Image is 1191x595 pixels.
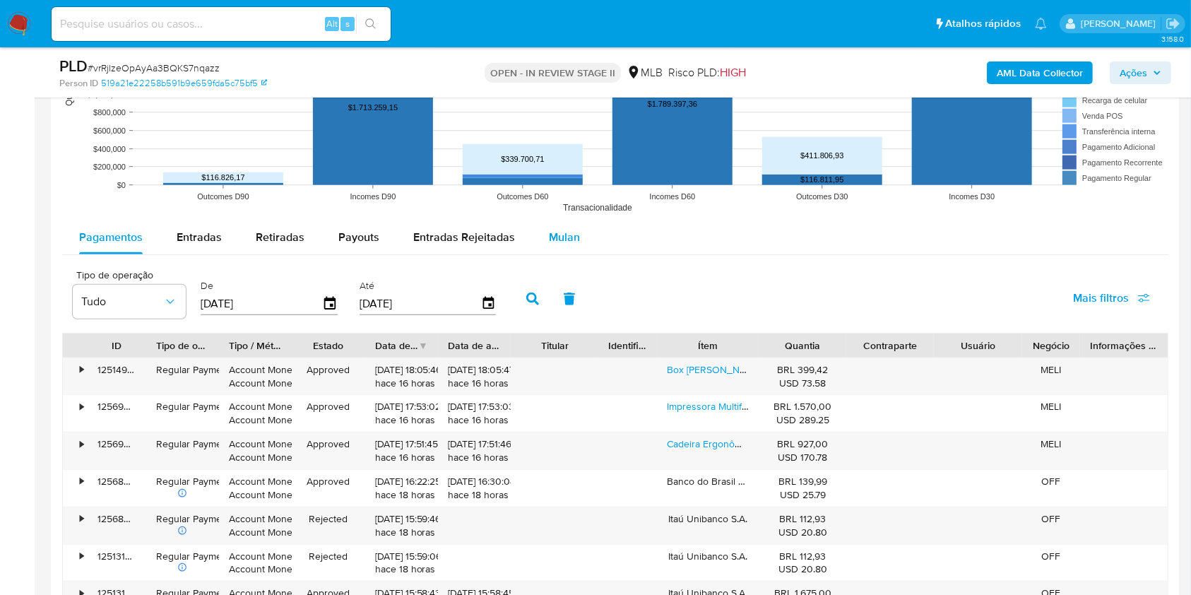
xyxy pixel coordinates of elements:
button: AML Data Collector [987,61,1093,84]
span: s [345,17,350,30]
span: HIGH [720,64,746,81]
button: search-icon [356,14,385,34]
span: Ações [1120,61,1147,84]
a: Notificações [1035,18,1047,30]
a: Sair [1166,16,1180,31]
b: Person ID [59,77,98,90]
span: Atalhos rápidos [945,16,1021,31]
div: MLB [627,65,663,81]
span: 3.158.0 [1161,33,1184,45]
span: Alt [326,17,338,30]
span: Risco PLD: [668,65,746,81]
input: Pesquise usuários ou casos... [52,15,391,33]
b: PLD [59,54,88,77]
p: OPEN - IN REVIEW STAGE II [485,63,621,83]
b: AML Data Collector [997,61,1083,84]
button: Ações [1110,61,1171,84]
p: ana.conceicao@mercadolivre.com [1081,17,1161,30]
a: 519a21e22258b591b9e659fda5c75bf5 [101,77,267,90]
span: # vrRjlzeOpAyAa3BQKS7nqazz [88,61,220,75]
